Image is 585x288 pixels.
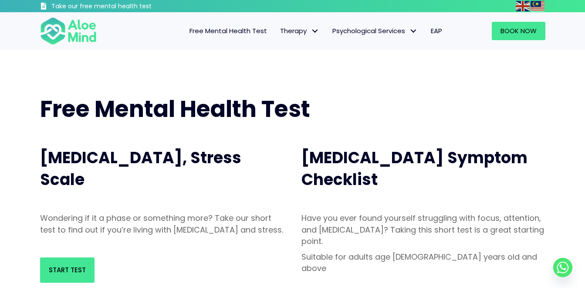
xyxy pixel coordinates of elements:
img: en [516,1,530,11]
span: Psychological Services: submenu [407,25,420,38]
p: Wondering if it a phase or something more? Take our short test to find out if you’re living with ... [40,213,284,235]
p: Have you ever found yourself struggling with focus, attention, and [MEDICAL_DATA]? Taking this sh... [301,213,545,247]
span: [MEDICAL_DATA], Stress Scale [40,147,241,191]
a: Book Now [492,22,545,40]
nav: Menu [108,22,449,40]
span: Free Mental Health Test [189,26,267,35]
p: Suitable for adults age [DEMOGRAPHIC_DATA] years old and above [301,251,545,274]
span: Therapy [280,26,319,35]
a: Malay [531,1,545,11]
a: Whatsapp [553,258,572,277]
a: EAP [424,22,449,40]
a: Take our free mental health test [40,2,198,12]
img: Aloe mind Logo [40,17,97,45]
a: TherapyTherapy: submenu [274,22,326,40]
h3: Take our free mental health test [51,2,198,11]
a: Free Mental Health Test [183,22,274,40]
a: Psychological ServicesPsychological Services: submenu [326,22,424,40]
a: Start Test [40,257,95,283]
span: Start Test [49,265,86,274]
span: EAP [431,26,442,35]
a: English [516,1,531,11]
img: ms [531,1,544,11]
span: [MEDICAL_DATA] Symptom Checklist [301,147,528,191]
span: Therapy: submenu [309,25,321,38]
span: Free Mental Health Test [40,93,310,125]
span: Psychological Services [332,26,418,35]
span: Book Now [500,26,537,35]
